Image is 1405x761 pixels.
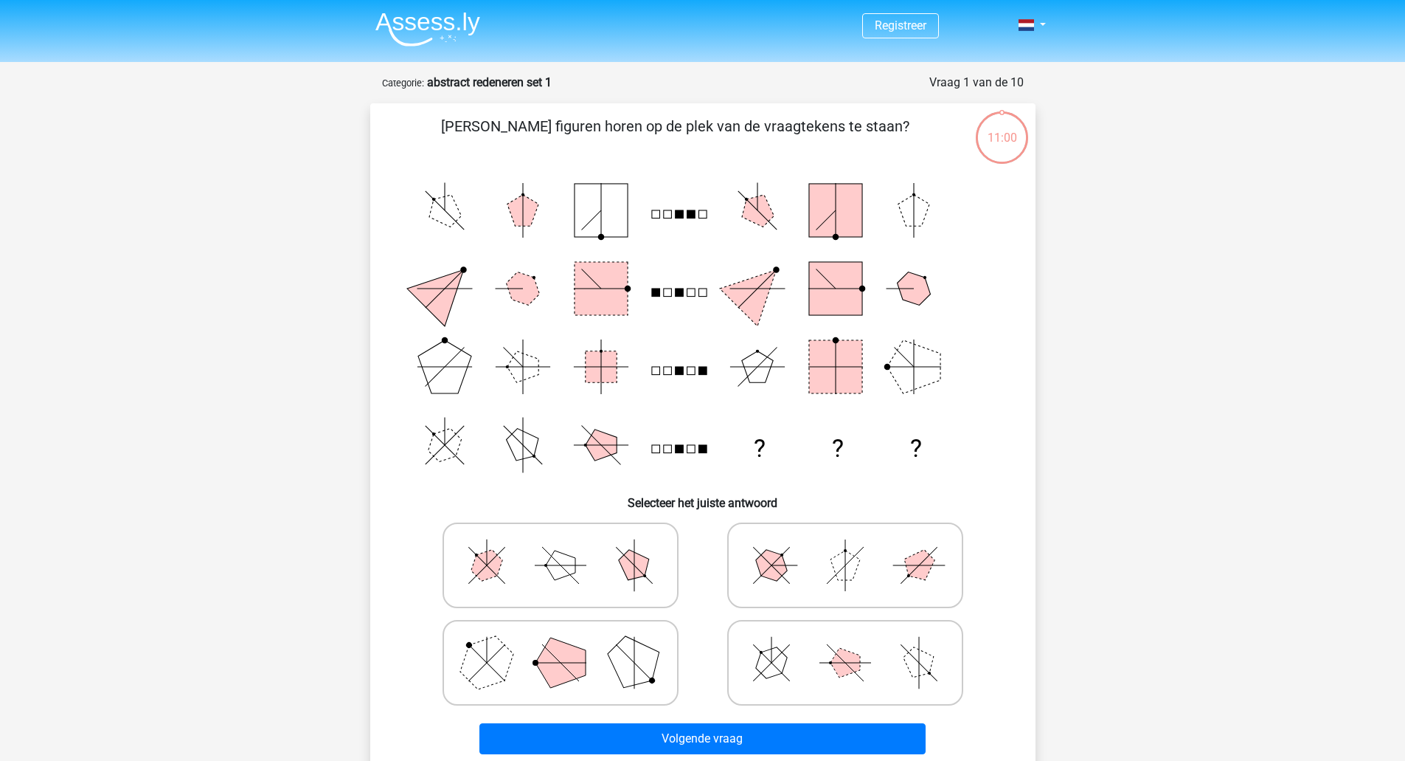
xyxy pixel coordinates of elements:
div: 11:00 [974,110,1030,147]
img: Assessly [375,12,480,47]
h6: Selecteer het juiste antwoord [394,484,1012,510]
strong: abstract redeneren set 1 [427,75,552,89]
button: Volgende vraag [479,723,926,754]
text: ? [831,434,843,463]
small: Categorie: [382,78,424,89]
text: ? [753,434,765,463]
div: Vraag 1 van de 10 [929,74,1024,92]
text: ? [910,434,922,463]
p: [PERSON_NAME] figuren horen op de plek van de vraagtekens te staan? [394,115,957,159]
a: Registreer [875,18,926,32]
